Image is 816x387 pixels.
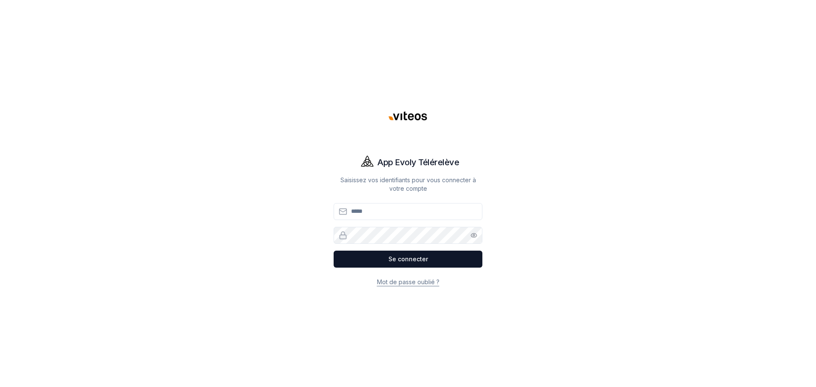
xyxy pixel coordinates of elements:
p: Saisissez vos identifiants pour vous connecter à votre compte [334,176,482,193]
h1: App Evoly Télérelève [377,156,459,168]
button: Se connecter [334,251,482,268]
a: Mot de passe oublié ? [377,278,439,285]
img: Evoly Logo [357,152,377,172]
img: Viteos - CAD Logo [388,96,428,137]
